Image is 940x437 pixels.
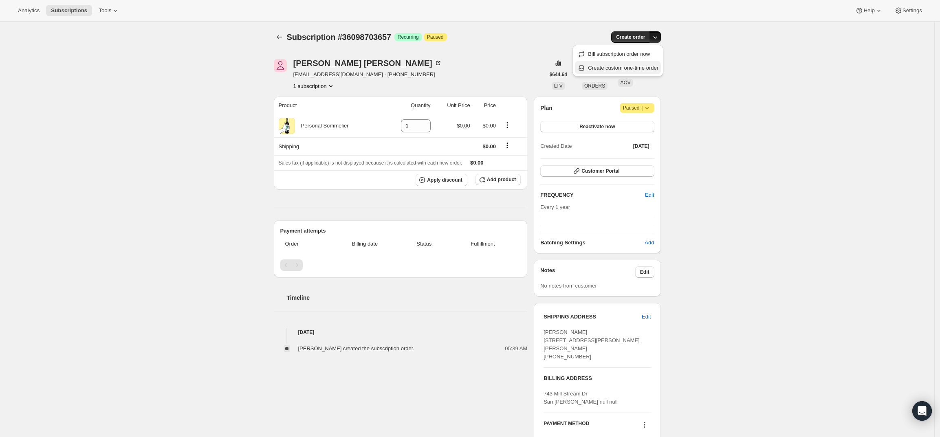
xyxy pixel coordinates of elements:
[501,121,514,130] button: Product actions
[274,97,384,114] th: Product
[554,83,563,89] span: LTV
[540,239,645,247] h6: Batching Settings
[433,97,473,114] th: Unit Price
[645,191,654,199] span: Edit
[476,174,521,185] button: Add product
[863,7,874,14] span: Help
[457,123,470,129] span: $0.00
[579,123,615,130] span: Reactivate now
[640,236,659,249] button: Add
[18,7,40,14] span: Analytics
[94,5,124,16] button: Tools
[544,391,617,405] span: 743 Mill Stream Dr San [PERSON_NAME] null null
[544,374,651,382] h3: BILLING ADDRESS
[628,141,654,152] button: [DATE]
[540,165,654,177] button: Customer Portal
[545,69,572,80] button: $644.64
[540,104,553,112] h2: Plan
[635,266,654,278] button: Edit
[889,5,927,16] button: Settings
[287,294,528,302] h2: Timeline
[99,7,111,14] span: Tools
[274,137,384,155] th: Shipping
[427,34,444,40] span: Paused
[293,82,335,90] button: Product actions
[427,177,462,183] span: Apply discount
[912,401,932,421] div: Open Intercom Messenger
[274,328,528,336] h4: [DATE]
[13,5,44,16] button: Analytics
[298,345,414,351] span: [PERSON_NAME] created the subscription order.
[540,121,654,132] button: Reactivate now
[544,313,642,321] h3: SHIPPING ADDRESS
[640,189,659,202] button: Edit
[637,310,656,323] button: Edit
[482,123,496,129] span: $0.00
[279,160,462,166] span: Sales tax (if applicable) is not displayed because it is calculated with each new order.
[641,105,643,111] span: |
[280,227,521,235] h2: Payment attempts
[46,5,92,16] button: Subscriptions
[505,345,527,353] span: 05:39 AM
[279,118,295,134] img: product img
[633,143,649,149] span: [DATE]
[293,70,442,79] span: [EMAIL_ADDRESS][DOMAIN_NAME] · [PHONE_NUMBER]
[331,240,398,248] span: Billing date
[611,31,650,43] button: Create order
[287,33,391,42] span: Subscription #36098703657
[903,7,922,14] span: Settings
[645,239,654,247] span: Add
[473,97,498,114] th: Price
[544,329,640,360] span: [PERSON_NAME] [STREET_ADDRESS][PERSON_NAME][PERSON_NAME] [PHONE_NUMBER]
[581,168,619,174] span: Customer Portal
[384,97,433,114] th: Quantity
[850,5,887,16] button: Help
[623,104,651,112] span: Paused
[540,266,635,278] h3: Notes
[616,34,645,40] span: Create order
[274,31,285,43] button: Subscriptions
[487,176,516,183] span: Add product
[540,204,570,210] span: Every 1 year
[403,240,445,248] span: Status
[416,174,467,186] button: Apply discount
[588,51,650,57] span: Bill subscription order now
[642,313,651,321] span: Edit
[450,240,516,248] span: Fulfillment
[293,59,442,67] div: [PERSON_NAME] [PERSON_NAME]
[540,142,572,150] span: Created Date
[540,191,645,199] h2: FREQUENCY
[470,160,484,166] span: $0.00
[550,71,567,78] span: $644.64
[398,34,419,40] span: Recurring
[274,59,287,72] span: Tommy Malick
[540,283,597,289] span: No notes from customer
[51,7,87,14] span: Subscriptions
[640,269,649,275] span: Edit
[588,65,658,71] span: Create custom one-time order
[544,420,589,431] h3: PAYMENT METHOD
[295,122,349,130] div: Personal Sommelier
[501,141,514,150] button: Shipping actions
[482,143,496,149] span: $0.00
[280,235,329,253] th: Order
[584,83,605,89] span: ORDERS
[280,259,521,271] nav: Pagination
